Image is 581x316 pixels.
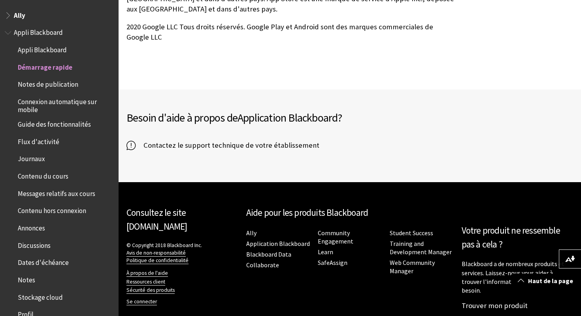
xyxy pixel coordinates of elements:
[18,239,51,249] span: Discussions
[18,204,86,215] span: Contenu hors connexion
[18,291,63,301] span: Stockage cloud
[318,248,333,256] a: Learn
[18,152,45,163] span: Journaux
[126,257,189,264] a: Politique de confidentialité
[14,9,25,19] span: Ally
[246,261,279,269] a: Collaborate
[318,229,353,246] a: Community Engagement
[126,109,350,126] h2: Besoin d'aide à propos de ?
[246,240,310,248] a: Application Blackboard
[462,224,573,251] h2: Votre produit ne ressemble pas à cela ?
[18,61,72,71] span: Démarrage rapide
[512,274,581,288] a: Haut de la page
[126,298,157,305] a: Se connecter
[246,206,454,220] h2: Aide pour les produits Blackboard
[246,229,257,237] a: Ally
[18,135,59,146] span: Flux d'activité
[390,259,435,275] a: Web Community Manager
[126,22,456,42] p: 2020 Google LLC Tous droits réservés. Google Play et Android sont des marques commerciales de Goo...
[5,9,114,22] nav: Book outline for Anthology Ally Help
[318,259,347,267] a: SafeAssign
[126,270,168,277] a: À propos de l'aide
[126,249,186,257] a: Avis de non-responsabilité
[462,259,573,295] p: Blackboard a de nombreux produits et services. Laissez-nous vous aider à trouver l'information do...
[462,301,528,310] a: Trouver mon produit
[18,187,95,198] span: Messages relatifs aux cours
[18,273,35,284] span: Notes
[126,278,165,286] a: Ressources client
[136,139,319,151] span: Contactez le support technique de votre établissement
[390,240,452,256] a: Training and Development Manager
[246,250,291,259] a: Blackboard Data
[126,287,175,294] a: Sécurité des produits
[18,118,91,128] span: Guide des fonctionnalités
[18,221,45,232] span: Annonces
[238,110,338,125] span: Application Blackboard
[18,95,113,114] span: Connexion automatique sur mobile
[14,26,63,37] span: Appli Blackboard
[126,139,319,151] a: Contactez le support technique de votre établissement
[18,169,68,180] span: Contenu du cours
[18,78,78,89] span: Notes de publication
[126,242,238,264] p: © Copyright 2018 Blackboard Inc.
[126,207,187,232] a: Consultez le site [DOMAIN_NAME]
[18,256,69,267] span: Dates d'échéance
[18,43,67,54] span: Appli Blackboard
[390,229,433,237] a: Student Success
